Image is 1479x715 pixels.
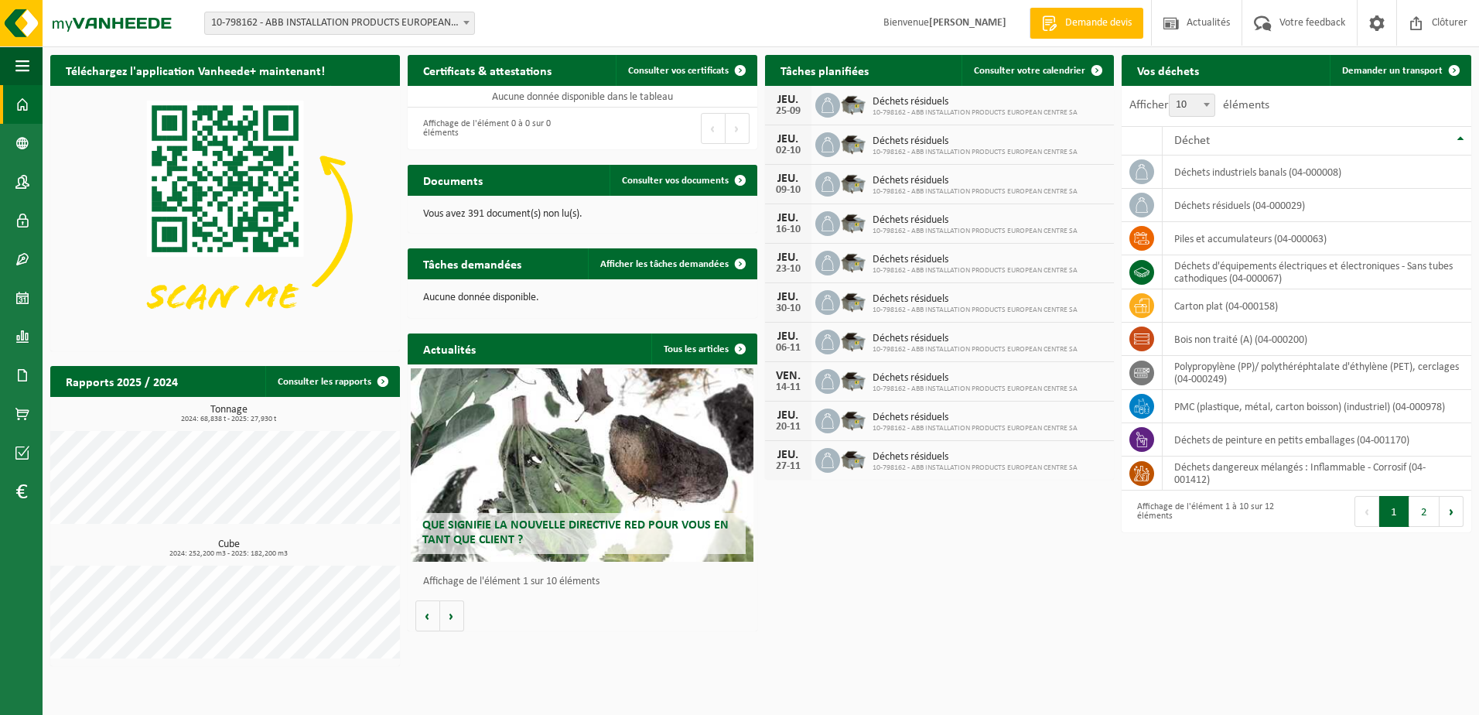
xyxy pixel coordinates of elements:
span: 2024: 68,838 t - 2025: 27,930 t [58,416,400,423]
span: 10-798162 - ABB INSTALLATION PRODUCTS EUROPEAN CENTRE SA [873,266,1078,275]
h2: Certificats & attestations [408,55,567,85]
button: Next [726,113,750,144]
p: Aucune donnée disponible. [423,292,742,303]
span: 10-798162 - ABB INSTALLATION PRODUCTS EUROPEAN CENTRE SA [873,306,1078,315]
img: WB-5000-GAL-GY-01 [840,248,866,275]
h2: Tâches planifiées [765,55,884,85]
td: PMC (plastique, métal, carton boisson) (industriel) (04-000978) [1163,390,1471,423]
td: polypropylène (PP)/ polythéréphtalate d'éthylène (PET), cerclages (04-000249) [1163,356,1471,390]
td: déchets industriels banals (04-000008) [1163,156,1471,189]
button: Previous [1354,496,1379,527]
img: WB-5000-GAL-GY-01 [840,91,866,117]
span: 10-798162 - ABB INSTALLATION PRODUCTS EUROPEAN CENTRE SA [873,345,1078,354]
h3: Tonnage [58,405,400,423]
a: Consulter votre calendrier [962,55,1112,86]
span: 10-798162 - ABB INSTALLATION PRODUCTS EUROPEAN CENTRE SA [873,148,1078,157]
span: Déchets résiduels [873,254,1078,266]
div: 16-10 [773,224,804,235]
img: WB-5000-GAL-GY-01 [840,406,866,433]
h2: Documents [408,165,498,195]
button: Previous [701,113,726,144]
a: Tous les articles [651,334,756,364]
img: WB-5000-GAL-GY-01 [840,327,866,354]
span: Déchets résiduels [873,451,1078,464]
div: JEU. [773,449,804,461]
img: WB-5000-GAL-GY-01 [840,169,866,196]
img: WB-5000-GAL-GY-01 [840,288,866,314]
span: 10-798162 - ABB INSTALLATION PRODUCTS EUROPEAN CENTRE SA [873,424,1078,433]
div: JEU. [773,251,804,264]
a: Demander un transport [1330,55,1470,86]
h2: Téléchargez l'application Vanheede+ maintenant! [50,55,340,85]
div: Affichage de l'élément 1 à 10 sur 12 éléments [1129,494,1289,529]
span: Consulter votre calendrier [974,66,1085,76]
div: Affichage de l'élément 0 à 0 sur 0 éléments [415,111,575,145]
span: Que signifie la nouvelle directive RED pour vous en tant que client ? [422,519,729,546]
span: Demander un transport [1342,66,1443,76]
td: déchets résiduels (04-000029) [1163,189,1471,222]
div: JEU. [773,173,804,185]
a: Demande devis [1030,8,1143,39]
h2: Rapports 2025 / 2024 [50,366,193,396]
span: 2024: 252,200 m3 - 2025: 182,200 m3 [58,550,400,558]
td: déchets d'équipements électriques et électroniques - Sans tubes cathodiques (04-000067) [1163,255,1471,289]
td: Piles et accumulateurs (04-000063) [1163,222,1471,255]
a: Consulter vos certificats [616,55,756,86]
td: Aucune donnée disponible dans le tableau [408,86,757,108]
span: Déchets résiduels [873,333,1078,345]
td: carton plat (04-000158) [1163,289,1471,323]
a: Que signifie la nouvelle directive RED pour vous en tant que client ? [411,368,753,562]
span: 10 [1170,94,1214,116]
button: Next [1440,496,1464,527]
div: 09-10 [773,185,804,196]
div: 20-11 [773,422,804,433]
span: Demande devis [1061,15,1136,31]
span: 10-798162 - ABB INSTALLATION PRODUCTS EUROPEAN CENTRE SA - HOUDENG-GOEGNIES [205,12,474,34]
label: Afficher éléments [1129,99,1269,111]
iframe: chat widget [8,681,258,715]
div: JEU. [773,94,804,106]
span: Déchets résiduels [873,293,1078,306]
div: 23-10 [773,264,804,275]
button: 1 [1379,496,1409,527]
h2: Actualités [408,334,491,364]
span: 10-798162 - ABB INSTALLATION PRODUCTS EUROPEAN CENTRE SA [873,187,1078,197]
span: Afficher les tâches demandées [600,259,729,269]
span: 10 [1169,94,1215,117]
span: Déchets résiduels [873,214,1078,227]
button: 2 [1409,496,1440,527]
span: Déchets résiduels [873,412,1078,424]
span: Déchet [1174,135,1210,147]
strong: [PERSON_NAME] [929,17,1006,29]
div: 27-11 [773,461,804,472]
span: 10-798162 - ABB INSTALLATION PRODUCTS EUROPEAN CENTRE SA [873,464,1078,473]
img: WB-5000-GAL-GY-01 [840,367,866,393]
h2: Tâches demandées [408,248,537,279]
span: Déchets résiduels [873,135,1078,148]
div: 06-11 [773,343,804,354]
img: WB-5000-GAL-GY-01 [840,209,866,235]
span: Déchets résiduels [873,372,1078,385]
h3: Cube [58,539,400,558]
div: JEU. [773,409,804,422]
td: déchets dangereux mélangés : Inflammable - Corrosif (04-001412) [1163,457,1471,491]
button: Vorige [415,600,440,631]
td: déchets de peinture en petits emballages (04-001170) [1163,423,1471,457]
div: VEN. [773,370,804,382]
div: JEU. [773,291,804,303]
div: 25-09 [773,106,804,117]
div: 30-10 [773,303,804,314]
button: Volgende [440,600,464,631]
div: 14-11 [773,382,804,393]
span: 10-798162 - ABB INSTALLATION PRODUCTS EUROPEAN CENTRE SA - HOUDENG-GOEGNIES [204,12,475,35]
a: Afficher les tâches demandées [588,248,756,279]
p: Affichage de l'élément 1 sur 10 éléments [423,576,750,587]
div: JEU. [773,212,804,224]
h2: Vos déchets [1122,55,1214,85]
span: 10-798162 - ABB INSTALLATION PRODUCTS EUROPEAN CENTRE SA [873,227,1078,236]
span: 10-798162 - ABB INSTALLATION PRODUCTS EUROPEAN CENTRE SA [873,108,1078,118]
td: bois non traité (A) (04-000200) [1163,323,1471,356]
p: Vous avez 391 document(s) non lu(s). [423,209,742,220]
span: Déchets résiduels [873,96,1078,108]
a: Consulter les rapports [265,366,398,397]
